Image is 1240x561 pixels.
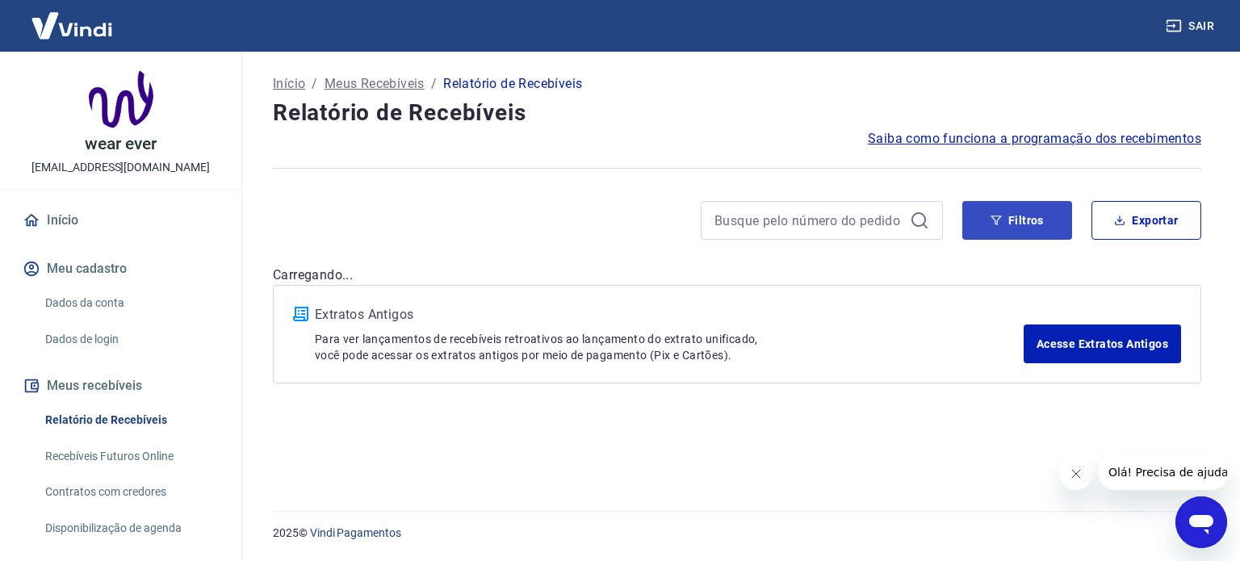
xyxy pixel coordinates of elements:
[1162,11,1221,41] button: Sair
[962,201,1072,240] button: Filtros
[443,74,582,94] p: Relatório de Recebíveis
[39,404,222,437] a: Relatório de Recebíveis
[310,526,401,539] a: Vindi Pagamentos
[85,136,157,153] p: wear ever
[273,74,305,94] a: Início
[10,11,136,24] span: Olá! Precisa de ajuda?
[273,97,1201,129] h4: Relatório de Recebíveis
[293,307,308,321] img: ícone
[1175,496,1227,548] iframe: Botão para abrir a janela de mensagens
[1099,454,1227,490] iframe: Mensagem da empresa
[19,1,124,50] img: Vindi
[1060,458,1092,490] iframe: Fechar mensagem
[39,440,222,473] a: Recebíveis Futuros Online
[19,368,222,404] button: Meus recebíveis
[31,159,210,176] p: [EMAIL_ADDRESS][DOMAIN_NAME]
[312,74,317,94] p: /
[19,203,222,238] a: Início
[39,287,222,320] a: Dados da conta
[315,331,1024,363] p: Para ver lançamentos de recebíveis retroativos ao lançamento do extrato unificado, você pode aces...
[19,251,222,287] button: Meu cadastro
[273,266,1201,285] p: Carregando...
[39,475,222,509] a: Contratos com credores
[1091,201,1201,240] button: Exportar
[714,208,903,232] input: Busque pelo número do pedido
[39,323,222,356] a: Dados de login
[325,74,425,94] a: Meus Recebíveis
[1024,324,1181,363] a: Acesse Extratos Antigos
[315,305,1024,324] p: Extratos Antigos
[89,65,153,129] img: 91c3642c-0ab5-427e-81e7-e69198fbc7d3.jpeg
[431,74,437,94] p: /
[39,512,222,545] a: Disponibilização de agenda
[273,525,1201,542] p: 2025 ©
[868,129,1201,149] a: Saiba como funciona a programação dos recebimentos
